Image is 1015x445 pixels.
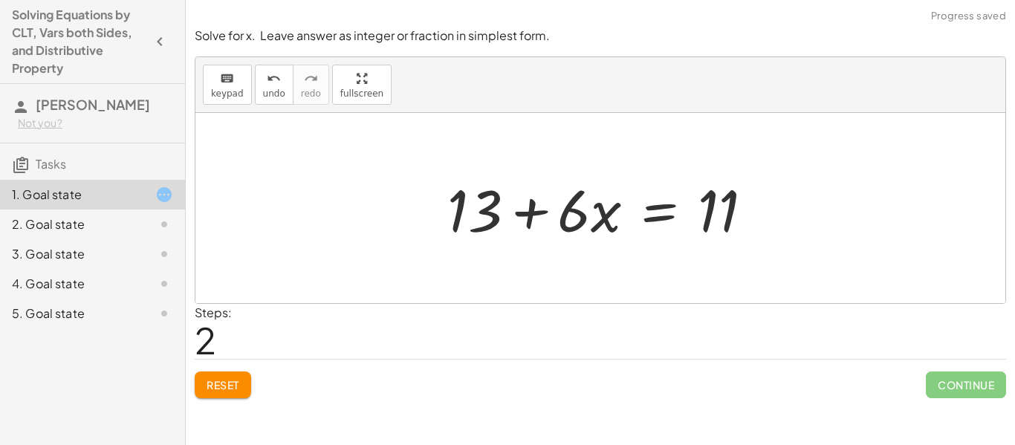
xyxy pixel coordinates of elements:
i: Task not started. [155,305,173,322]
label: Steps: [195,305,232,320]
button: undoundo [255,65,294,105]
i: Task not started. [155,245,173,263]
i: Task not started. [155,275,173,293]
div: 5. Goal state [12,305,132,322]
i: redo [304,70,318,88]
div: 3. Goal state [12,245,132,263]
div: 4. Goal state [12,275,132,293]
div: 2. Goal state [12,215,132,233]
i: Task not started. [155,215,173,233]
span: 2 [195,317,216,363]
button: redoredo [293,65,329,105]
i: keyboard [220,70,234,88]
span: Reset [207,378,239,392]
div: Not you? [18,116,173,131]
span: fullscreen [340,88,383,99]
span: undo [263,88,285,99]
button: fullscreen [332,65,392,105]
span: [PERSON_NAME] [36,96,150,113]
h4: Solving Equations by CLT, Vars both Sides, and Distributive Property [12,6,146,77]
i: Task started. [155,186,173,204]
span: keypad [211,88,244,99]
span: Tasks [36,156,66,172]
button: Reset [195,371,251,398]
span: redo [301,88,321,99]
p: Solve for x. Leave answer as integer or fraction in simplest form. [195,27,1006,45]
div: 1. Goal state [12,186,132,204]
i: undo [267,70,281,88]
button: keyboardkeypad [203,65,252,105]
span: Progress saved [931,9,1006,24]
